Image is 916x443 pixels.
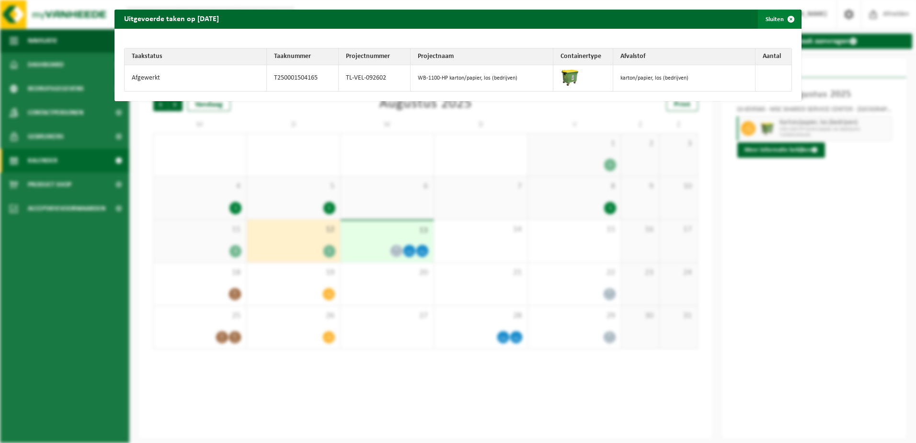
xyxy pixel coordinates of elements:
td: karton/papier, los (bedrijven) [613,65,756,91]
td: Afgewerkt [125,65,267,91]
th: Projectnummer [339,48,411,65]
td: TL-VEL-092602 [339,65,411,91]
td: T250001504165 [267,65,339,91]
th: Afvalstof [613,48,756,65]
h2: Uitgevoerde taken op [DATE] [114,10,229,28]
th: Taaknummer [267,48,339,65]
button: Sluiten [758,10,801,29]
th: Projectnaam [411,48,553,65]
th: Aantal [756,48,791,65]
img: WB-1100-HPE-GN-51 [561,68,580,87]
th: Containertype [553,48,613,65]
td: WB-1100-HP karton/papier, los (bedrijven) [411,65,553,91]
th: Taakstatus [125,48,267,65]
